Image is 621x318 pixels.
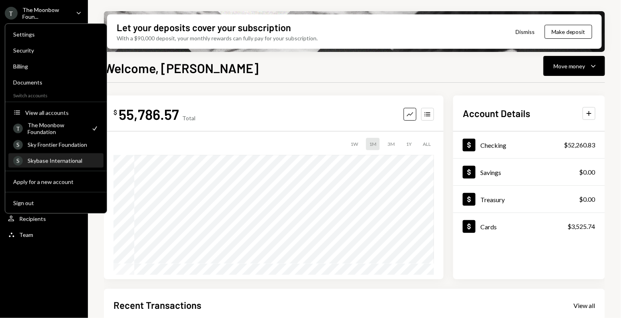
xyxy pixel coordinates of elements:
[13,199,99,206] div: Sign out
[22,6,70,20] div: The Moonbow Foun...
[13,124,23,133] div: T
[8,106,103,120] button: View all accounts
[567,222,595,231] div: $3,525.74
[403,138,415,150] div: 1Y
[104,60,259,76] h1: Welcome, [PERSON_NAME]
[8,196,103,211] button: Sign out
[8,59,103,74] a: Billing
[545,25,592,39] button: Make deposit
[119,105,179,123] div: 55,786.57
[480,169,501,176] div: Savings
[480,196,505,203] div: Treasury
[579,167,595,177] div: $0.00
[182,115,195,121] div: Total
[19,215,46,222] div: Recipients
[113,298,201,312] h2: Recent Transactions
[553,62,585,70] div: Move money
[117,21,291,34] div: Let your deposits cover your subscription
[28,141,99,148] div: Sky Frontier Foundation
[366,138,380,150] div: 1M
[463,107,530,120] h2: Account Details
[5,227,83,242] a: Team
[28,157,99,164] div: Skybase International
[8,75,103,89] a: Documents
[13,31,99,38] div: Settings
[453,159,605,185] a: Savings$0.00
[5,7,18,20] div: T
[5,211,83,226] a: Recipients
[8,153,103,168] a: SSkybase International
[8,137,103,152] a: SSky Frontier Foundation
[13,140,23,149] div: S
[13,79,99,86] div: Documents
[579,195,595,204] div: $0.00
[347,138,361,150] div: 1W
[25,109,99,116] div: View all accounts
[13,178,99,185] div: Apply for a new account
[8,175,103,189] button: Apply for a new account
[5,91,107,99] div: Switch accounts
[13,63,99,70] div: Billing
[420,138,434,150] div: ALL
[543,56,605,76] button: Move money
[113,108,117,116] div: $
[480,141,506,149] div: Checking
[8,43,103,58] a: Security
[28,122,86,135] div: The Moonbow Foundation
[13,156,23,165] div: S
[453,213,605,240] a: Cards$3,525.74
[506,22,545,41] button: Dismiss
[453,186,605,213] a: Treasury$0.00
[384,138,398,150] div: 3M
[480,223,497,231] div: Cards
[19,231,33,238] div: Team
[13,47,99,54] div: Security
[574,301,595,310] a: View all
[117,34,318,42] div: With a $90,000 deposit, your monthly rewards can fully pay for your subscription.
[453,131,605,158] a: Checking$52,260.83
[564,140,595,150] div: $52,260.83
[8,27,103,42] a: Settings
[574,302,595,310] div: View all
